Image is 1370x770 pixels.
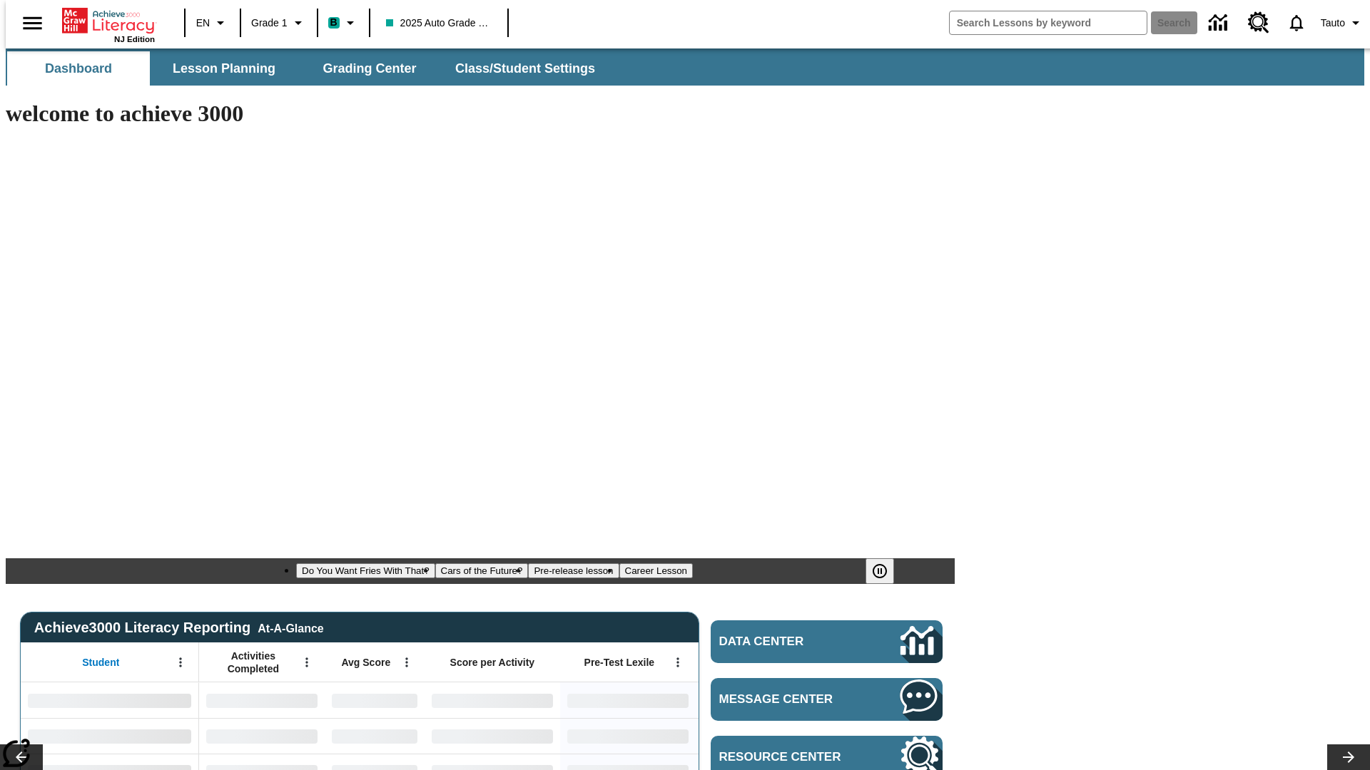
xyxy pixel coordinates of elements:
[528,563,619,578] button: Slide 3 Pre-release lesson
[1200,4,1239,43] a: Data Center
[11,2,54,44] button: Open side menu
[584,656,655,669] span: Pre-Test Lexile
[6,51,608,86] div: SubNavbar
[325,718,425,754] div: No Data,
[325,682,425,718] div: No Data,
[866,558,894,584] button: Pause
[114,35,155,43] span: NJ Edition
[190,10,235,36] button: Language: EN, Select a language
[196,16,210,31] span: EN
[199,718,325,754] div: No Data,
[62,6,155,35] a: Home
[296,652,318,673] button: Open Menu
[711,678,943,721] a: Message Center
[667,652,689,673] button: Open Menu
[245,10,313,36] button: Grade: Grade 1, Select a grade
[45,61,112,77] span: Dashboard
[258,620,323,635] div: At-A-Glance
[34,620,324,636] span: Achieve3000 Literacy Reporting
[386,16,492,31] span: 2025 Auto Grade 1 A
[341,656,390,669] span: Avg Score
[199,682,325,718] div: No Data,
[450,656,535,669] span: Score per Activity
[455,61,595,77] span: Class/Student Settings
[153,51,295,86] button: Lesson Planning
[206,650,300,675] span: Activities Completed
[1321,16,1345,31] span: Tauto
[62,5,155,43] div: Home
[6,101,955,127] h1: welcome to achieve 3000
[1315,10,1370,36] button: Profile/Settings
[619,563,693,578] button: Slide 4 Career Lesson
[296,563,435,578] button: Slide 1 Do You Want Fries With That?
[323,61,416,77] span: Grading Center
[7,51,150,86] button: Dashboard
[950,11,1147,34] input: search field
[435,563,529,578] button: Slide 2 Cars of the Future?
[173,61,275,77] span: Lesson Planning
[251,16,288,31] span: Grade 1
[396,652,417,673] button: Open Menu
[866,558,908,584] div: Pause
[1239,4,1278,42] a: Resource Center, Will open in new tab
[1327,744,1370,770] button: Lesson carousel, Next
[323,10,365,36] button: Boost Class color is teal. Change class color
[6,48,1364,86] div: SubNavbar
[1278,4,1315,41] a: Notifications
[719,692,858,707] span: Message Center
[719,750,858,764] span: Resource Center
[711,620,943,663] a: Data Center
[298,51,441,86] button: Grading Center
[330,14,338,31] span: B
[719,635,853,649] span: Data Center
[170,652,191,673] button: Open Menu
[444,51,607,86] button: Class/Student Settings
[82,656,119,669] span: Student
